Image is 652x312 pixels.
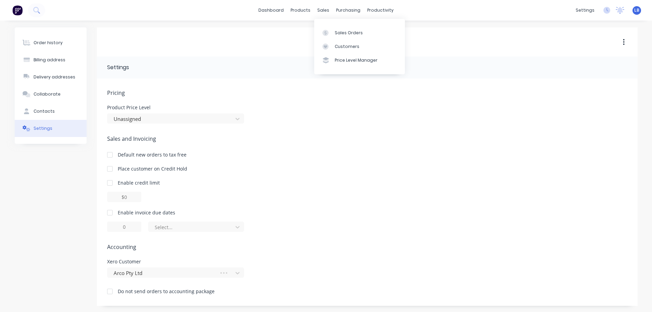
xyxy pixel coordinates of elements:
[314,53,405,67] a: Price Level Manager
[364,5,397,15] div: productivity
[107,192,141,202] input: $0
[107,63,129,72] div: Settings
[107,222,141,232] input: 0
[12,5,23,15] img: Factory
[107,243,627,251] span: Accounting
[314,26,405,39] a: Sales Orders
[118,151,187,158] div: Default new orders to tax free
[15,103,87,120] button: Contacts
[155,224,229,231] div: Select...
[287,5,314,15] div: products
[15,51,87,68] button: Billing address
[314,5,333,15] div: sales
[34,74,75,80] div: Delivery addresses
[118,165,187,172] div: Place customer on Credit Hold
[118,179,160,186] div: Enable credit limit
[335,30,363,36] div: Sales Orders
[107,135,627,143] span: Sales and Invoicing
[335,57,378,63] div: Price Level Manager
[34,40,63,46] div: Order history
[34,125,52,132] div: Settings
[314,40,405,53] a: Customers
[107,105,244,110] div: Product Price Level
[15,68,87,86] button: Delivery addresses
[118,288,215,295] div: Do not send orders to accounting package
[335,43,359,50] div: Customers
[34,108,55,114] div: Contacts
[107,259,244,264] div: Xero Customer
[34,91,61,97] div: Collaborate
[333,5,364,15] div: purchasing
[572,5,598,15] div: settings
[107,89,627,97] span: Pricing
[34,57,65,63] div: Billing address
[15,34,87,51] button: Order history
[15,120,87,137] button: Settings
[118,209,175,216] div: Enable invoice due dates
[255,5,287,15] a: dashboard
[15,86,87,103] button: Collaborate
[634,7,639,13] span: LB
